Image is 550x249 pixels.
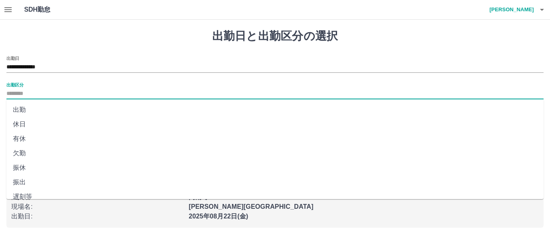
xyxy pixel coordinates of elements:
[6,103,544,117] li: 出勤
[11,202,184,212] p: 現場名 :
[6,146,544,161] li: 欠勤
[6,29,544,43] h1: 出勤日と出勤区分の選択
[6,117,544,132] li: 休日
[6,175,544,189] li: 振出
[6,132,544,146] li: 有休
[189,213,248,220] b: 2025年08月22日(金)
[11,212,184,221] p: 出勤日 :
[6,55,19,61] label: 出勤日
[189,203,314,210] b: [PERSON_NAME][GEOGRAPHIC_DATA]
[6,161,544,175] li: 振休
[6,82,23,88] label: 出勤区分
[6,189,544,204] li: 遅刻等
